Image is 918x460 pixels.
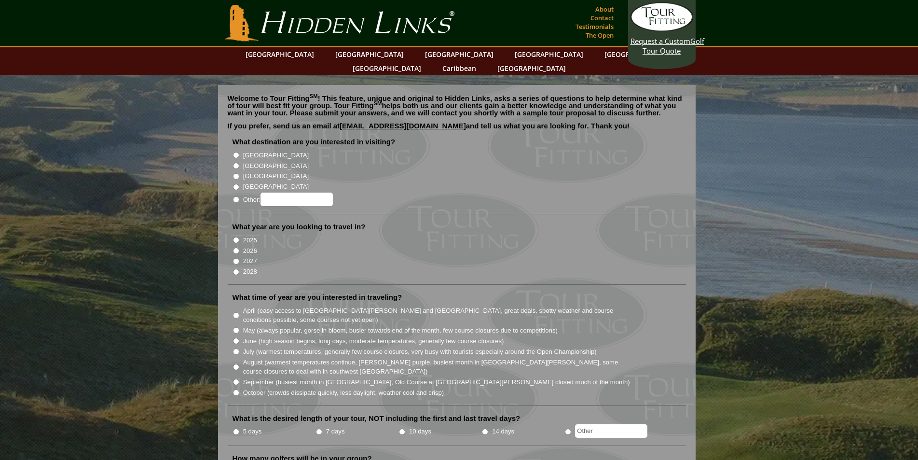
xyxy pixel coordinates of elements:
a: Testimonials [573,20,616,33]
a: [GEOGRAPHIC_DATA] [330,47,409,61]
label: 2028 [243,267,257,277]
input: Other [575,424,647,438]
label: 2025 [243,236,257,245]
p: If you prefer, send us an email at and tell us what you are looking for. Thank you! [228,122,686,137]
label: 5 days [243,427,262,436]
a: [GEOGRAPHIC_DATA] [241,47,319,61]
label: What time of year are you interested in traveling? [233,293,402,302]
sup: SM [310,93,318,99]
a: [GEOGRAPHIC_DATA] [420,47,498,61]
a: Contact [588,11,616,25]
label: 14 days [492,427,514,436]
label: June (high season begins, long days, moderate temperatures, generally few course closures) [243,336,504,346]
sup: SM [374,100,382,106]
label: What is the desired length of your tour, NOT including the first and last travel days? [233,414,521,423]
a: [GEOGRAPHIC_DATA] [600,47,678,61]
a: [GEOGRAPHIC_DATA] [348,61,426,75]
label: What year are you looking to travel in? [233,222,366,232]
label: Other: [243,193,333,206]
label: 2027 [243,256,257,266]
a: [GEOGRAPHIC_DATA] [493,61,571,75]
label: September (busiest month in [GEOGRAPHIC_DATA], Old Course at [GEOGRAPHIC_DATA][PERSON_NAME] close... [243,377,630,387]
a: Request a CustomGolf Tour Quote [630,2,693,56]
label: October (crowds dissipate quickly, less daylight, weather cool and crisp) [243,388,444,398]
label: [GEOGRAPHIC_DATA] [243,171,309,181]
label: May (always popular, gorse in bloom, busier towards end of the month, few course closures due to ... [243,326,558,335]
a: [GEOGRAPHIC_DATA] [510,47,588,61]
a: [EMAIL_ADDRESS][DOMAIN_NAME] [340,122,466,130]
a: Caribbean [438,61,481,75]
p: Welcome to Tour Fitting ! This feature, unique and original to Hidden Links, asks a series of que... [228,95,686,116]
label: [GEOGRAPHIC_DATA] [243,182,309,192]
label: [GEOGRAPHIC_DATA] [243,161,309,171]
label: August (warmest temperatures continue, [PERSON_NAME] purple, busiest month in [GEOGRAPHIC_DATA][P... [243,358,631,376]
span: Request a Custom [630,36,690,46]
label: 7 days [326,427,345,436]
label: What destination are you interested in visiting? [233,137,396,147]
a: The Open [583,28,616,42]
label: April (easy access to [GEOGRAPHIC_DATA][PERSON_NAME] and [GEOGRAPHIC_DATA], great deals, spotty w... [243,306,631,325]
label: 10 days [409,427,431,436]
label: July (warmest temperatures, generally few course closures, very busy with tourists especially aro... [243,347,597,357]
a: About [593,2,616,16]
input: Other: [260,193,333,206]
label: 2026 [243,246,257,256]
label: [GEOGRAPHIC_DATA] [243,151,309,160]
